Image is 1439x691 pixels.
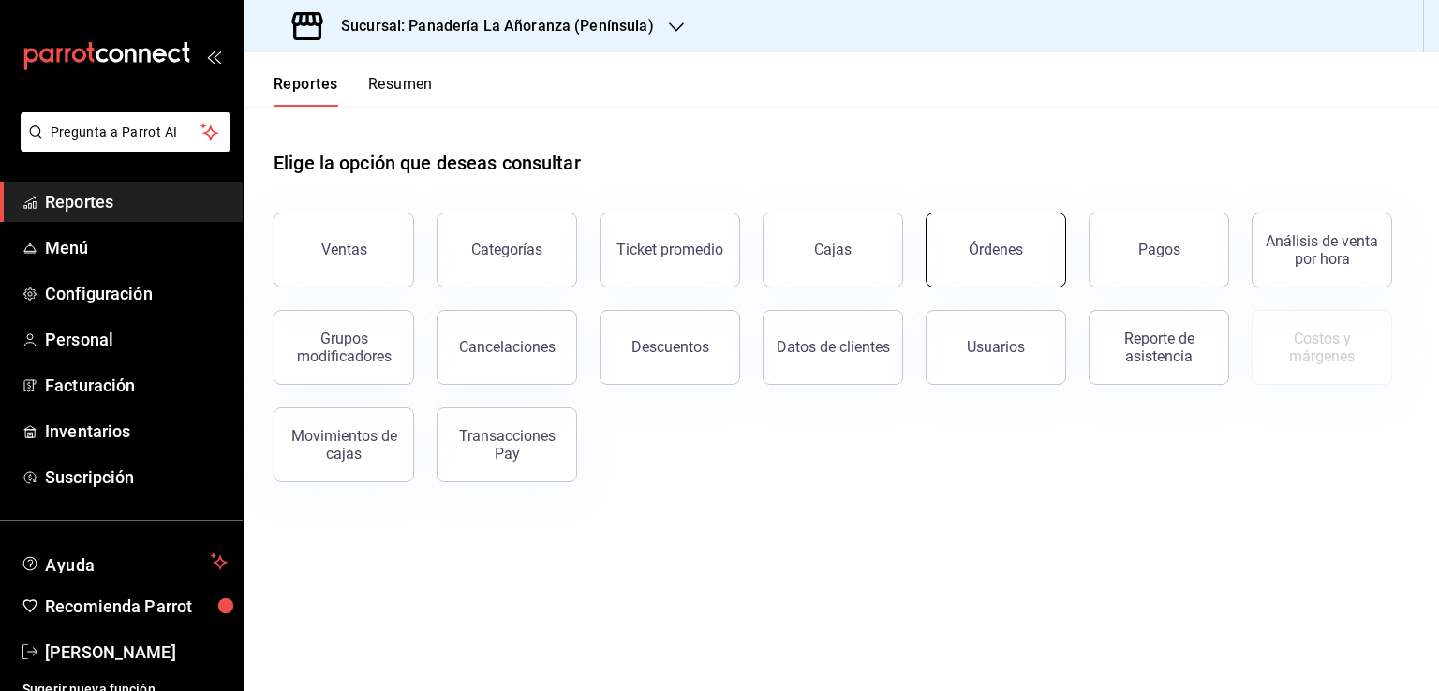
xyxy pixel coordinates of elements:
h1: Elige la opción que deseas consultar [274,149,581,177]
button: Transacciones Pay [437,407,577,482]
button: Descuentos [600,310,740,385]
button: Resumen [368,75,433,107]
button: Pagos [1089,213,1229,287]
span: Ayuda [45,551,203,573]
span: Suscripción [45,464,228,490]
div: Cancelaciones [459,338,556,356]
div: Grupos modificadores [286,330,402,365]
span: Inventarios [45,419,228,444]
div: Datos de clientes [777,338,890,356]
div: Pagos [1138,241,1180,258]
div: Análisis de venta por hora [1264,232,1380,268]
div: Usuarios [967,338,1025,356]
div: Ticket promedio [616,241,723,258]
button: open_drawer_menu [206,49,221,64]
span: Reportes [45,189,228,214]
button: Análisis de venta por hora [1252,213,1392,287]
div: Costos y márgenes [1264,330,1380,365]
button: Usuarios [926,310,1066,385]
div: Ventas [321,241,367,258]
h3: Sucursal: Panadería La Añoranza (Península) [326,15,654,37]
button: Reporte de asistencia [1089,310,1229,385]
button: Categorías [437,213,577,287]
button: Datos de clientes [763,310,903,385]
button: Movimientos de cajas [274,407,414,482]
button: Cancelaciones [437,310,577,385]
div: Órdenes [969,241,1023,258]
span: Menú [45,235,228,260]
span: Configuración [45,281,228,306]
button: Contrata inventarios para ver este reporte [1252,310,1392,385]
span: Facturación [45,373,228,398]
button: Pregunta a Parrot AI [21,112,230,152]
div: Reporte de asistencia [1101,330,1217,365]
span: Personal [45,327,228,352]
button: Ventas [274,213,414,287]
button: Reportes [274,75,338,107]
div: Transacciones Pay [449,427,565,463]
div: Descuentos [631,338,709,356]
button: Grupos modificadores [274,310,414,385]
button: Órdenes [926,213,1066,287]
span: Pregunta a Parrot AI [51,123,201,142]
a: Pregunta a Parrot AI [13,136,230,155]
button: Ticket promedio [600,213,740,287]
span: [PERSON_NAME] [45,640,228,665]
div: Movimientos de cajas [286,427,402,463]
div: Categorías [471,241,542,258]
div: navigation tabs [274,75,433,107]
span: Recomienda Parrot [45,594,228,619]
button: Cajas [763,213,903,287]
div: Cajas [814,241,852,258]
